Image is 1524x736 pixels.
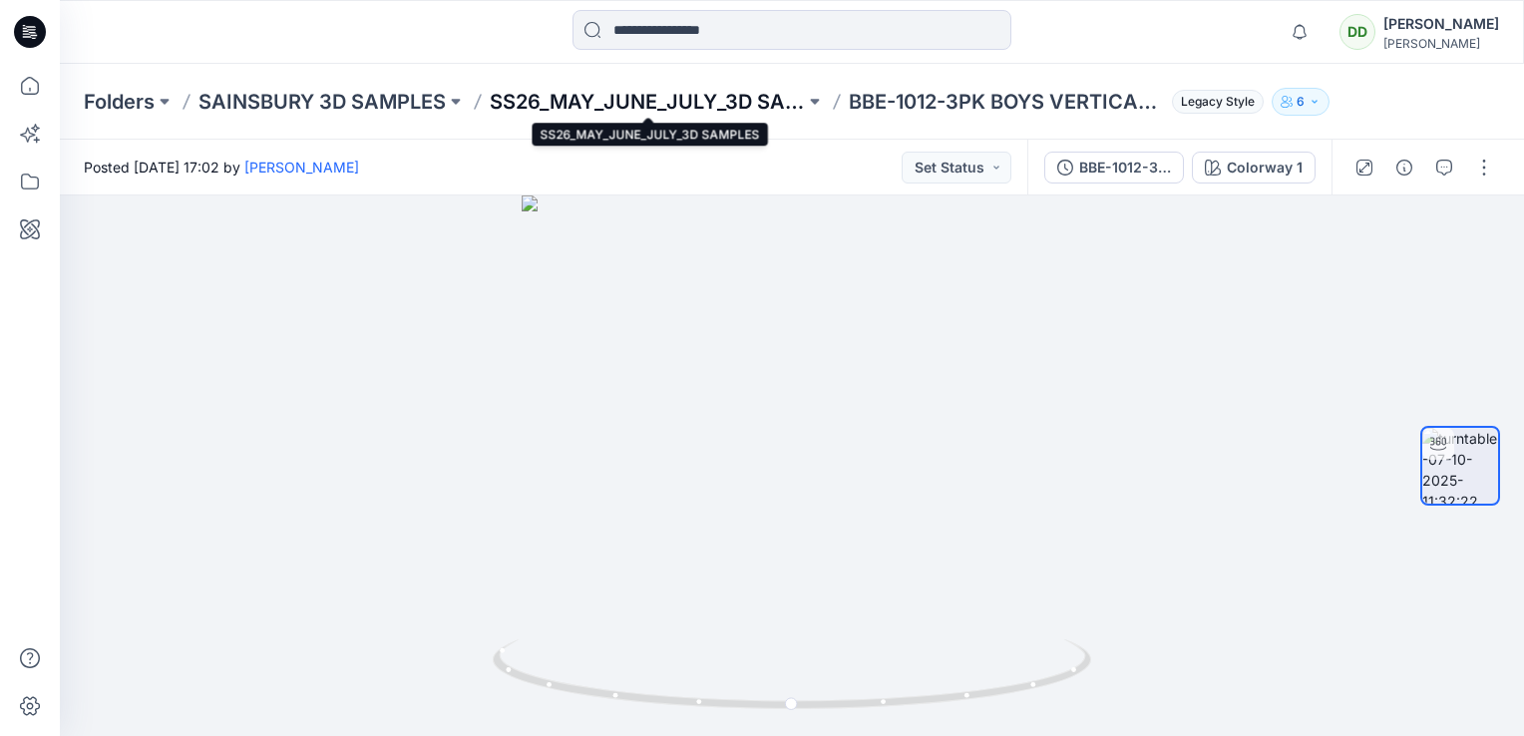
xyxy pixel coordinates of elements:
[849,88,1164,116] p: BBE-1012-3PK BOYS VERTICAL STRIPE SUMMER VIBES GWM ZIP THRU SLEEPSUIT
[490,88,805,116] a: SS26_MAY_JUNE_JULY_3D SAMPLES
[1383,12,1499,36] div: [PERSON_NAME]
[198,88,446,116] a: SAINSBURY 3D SAMPLES
[1044,152,1184,184] button: BBE-1012-3PK BOYS VERTICAL STRIPE SUMMER VIBES GWM ZIP THRU SLEEPSUIT-COMMENT 02
[244,159,359,176] a: [PERSON_NAME]
[1388,152,1420,184] button: Details
[1272,88,1330,116] button: 6
[1383,36,1499,51] div: [PERSON_NAME]
[1172,90,1264,114] span: Legacy Style
[84,88,155,116] a: Folders
[1079,157,1171,179] div: BBE-1012-3PK BOYS VERTICAL STRIPE SUMMER VIBES GWM ZIP THRU SLEEPSUIT-COMMENT 02
[1164,88,1264,116] button: Legacy Style
[84,157,359,178] span: Posted [DATE] 17:02 by
[1227,157,1303,179] div: Colorway 1
[1422,428,1498,504] img: turntable-07-10-2025-11:32:22
[1297,91,1305,113] p: 6
[1192,152,1316,184] button: Colorway 1
[1339,14,1375,50] div: DD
